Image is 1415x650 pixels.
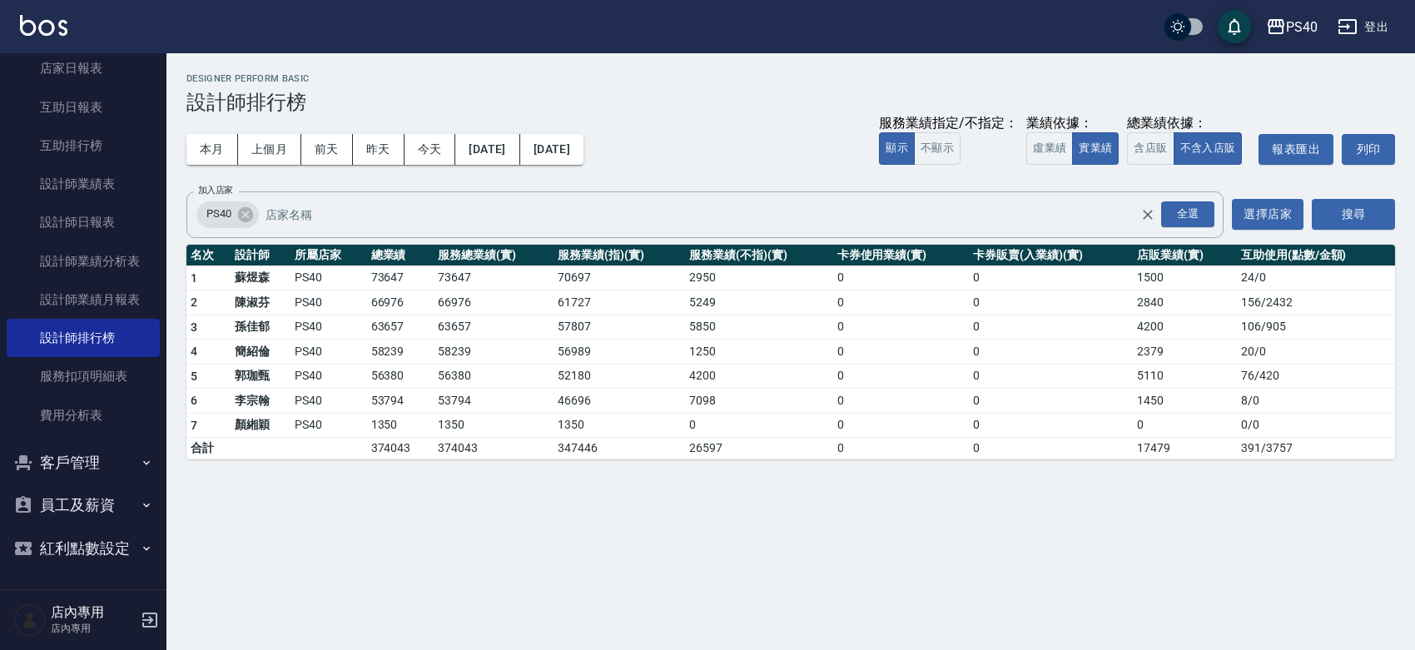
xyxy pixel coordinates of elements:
button: [DATE] [455,134,519,165]
td: PS40 [290,340,367,365]
th: 店販業績(實) [1133,245,1237,266]
button: Clear [1136,203,1159,226]
td: 0 [969,438,1133,459]
div: 總業績依據： [1127,115,1250,132]
td: 26597 [685,438,832,459]
td: 0 [969,413,1133,438]
td: 4200 [685,364,832,389]
th: 卡券使用業績(實) [833,245,970,266]
button: 員工及薪資 [7,484,160,527]
td: PS40 [290,413,367,438]
td: 2950 [685,265,832,290]
button: PS40 [1259,10,1324,44]
h3: 設計師排行榜 [186,91,1395,114]
td: 0 [969,364,1133,389]
button: 列印 [1342,134,1395,165]
td: 73647 [434,265,554,290]
button: 本月 [186,134,238,165]
h2: Designer Perform Basic [186,73,1395,84]
a: 設計師日報表 [7,203,160,241]
td: 63657 [367,315,434,340]
td: 合計 [186,438,231,459]
td: 0 [833,290,970,315]
td: 0 [833,438,970,459]
th: 服務總業績(實) [434,245,554,266]
div: 全選 [1161,201,1214,227]
td: 46696 [554,389,685,414]
td: 簡紹倫 [231,340,290,365]
td: 53794 [434,389,554,414]
button: 登出 [1331,12,1395,42]
td: 7098 [685,389,832,414]
td: 8 / 0 [1237,389,1395,414]
td: 374043 [367,438,434,459]
td: 4200 [1133,315,1237,340]
td: 58239 [434,340,554,365]
span: 3 [191,320,197,334]
button: [DATE] [520,134,583,165]
td: 0 [833,364,970,389]
a: 服務扣項明細表 [7,357,160,395]
a: 設計師業績分析表 [7,242,160,280]
td: 63657 [434,315,554,340]
td: 52180 [554,364,685,389]
td: 56380 [367,364,434,389]
td: 156 / 2432 [1237,290,1395,315]
input: 店家名稱 [261,200,1170,229]
button: 客戶管理 [7,441,160,484]
button: 選擇店家 [1232,199,1303,230]
label: 加入店家 [198,184,233,196]
button: 前天 [301,134,353,165]
td: 0 [833,265,970,290]
h5: 店內專用 [51,604,136,621]
td: PS40 [290,265,367,290]
button: Open [1158,198,1218,231]
td: 陳淑芬 [231,290,290,315]
td: 374043 [434,438,554,459]
span: 7 [191,419,197,432]
td: 5110 [1133,364,1237,389]
td: 1350 [367,413,434,438]
td: 蘇煜森 [231,265,290,290]
button: 昨天 [353,134,405,165]
td: 17479 [1133,438,1237,459]
td: 57807 [554,315,685,340]
table: a dense table [186,245,1395,460]
td: 5249 [685,290,832,315]
td: PS40 [290,389,367,414]
button: 搜尋 [1312,199,1395,230]
td: 1350 [434,413,554,438]
div: PS40 [196,201,259,228]
th: 設計師 [231,245,290,266]
button: 含店販 [1127,132,1174,165]
a: 互助排行榜 [7,127,160,165]
button: 報表匯出 [1259,134,1333,165]
td: 孫佳郁 [231,315,290,340]
button: 紅利點數設定 [7,527,160,570]
span: 1 [191,271,197,285]
img: Person [13,603,47,637]
td: 1250 [685,340,832,365]
td: 0 [833,389,970,414]
th: 所屬店家 [290,245,367,266]
td: 1350 [554,413,685,438]
td: 66976 [367,290,434,315]
span: 2 [191,295,197,309]
td: 0 [833,315,970,340]
th: 卡券販賣(入業績)(實) [969,245,1133,266]
div: 服務業績指定/不指定： [879,115,1018,132]
td: 0 [969,389,1133,414]
td: 0 [969,340,1133,365]
td: 58239 [367,340,434,365]
td: 0 [1133,413,1237,438]
td: 53794 [367,389,434,414]
span: PS40 [196,206,241,222]
th: 名次 [186,245,231,266]
td: 郭珈甄 [231,364,290,389]
td: 2840 [1133,290,1237,315]
td: 70697 [554,265,685,290]
td: 0 [685,413,832,438]
td: 李宗翰 [231,389,290,414]
button: 虛業績 [1026,132,1073,165]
